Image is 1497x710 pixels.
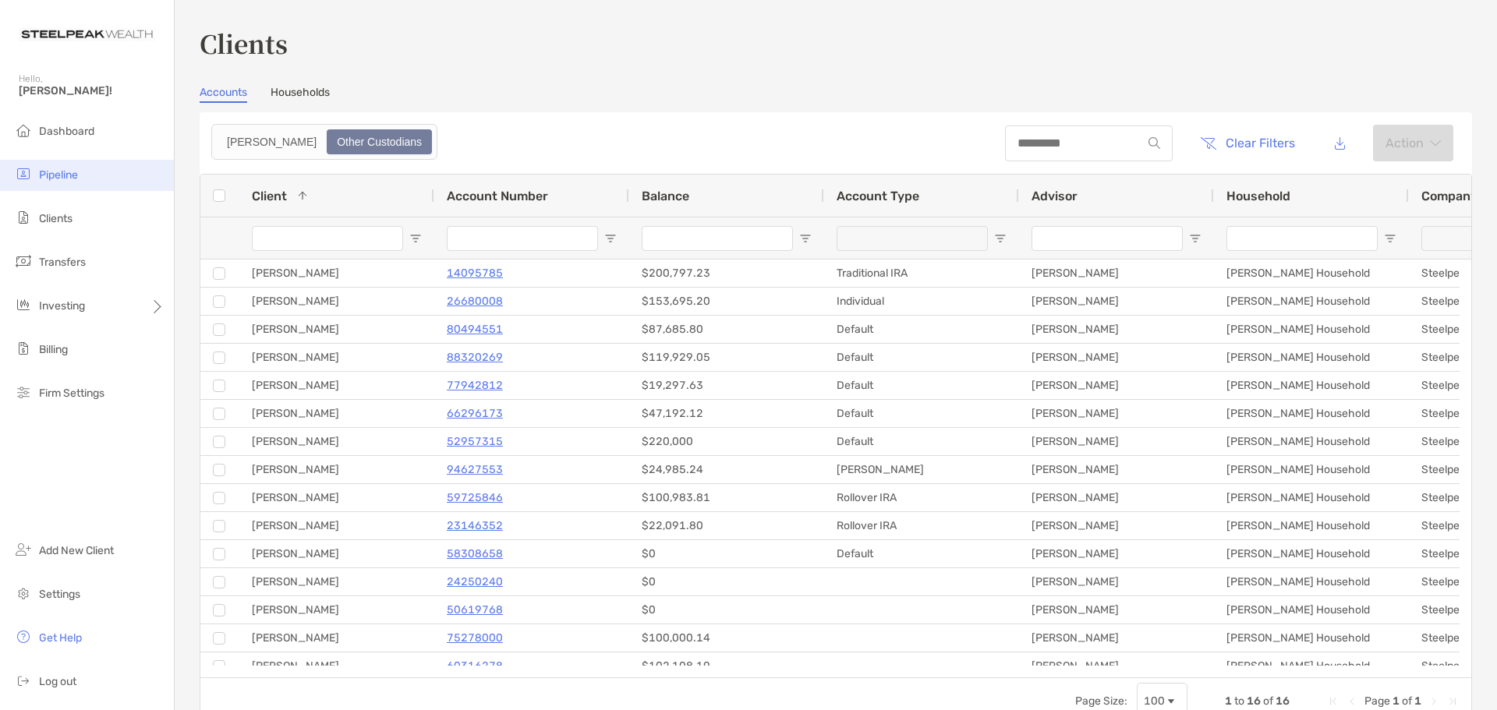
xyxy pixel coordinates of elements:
[629,540,824,567] div: $0
[1446,695,1459,708] div: Last Page
[39,544,114,557] span: Add New Client
[328,131,430,153] div: Other Custodians
[1327,695,1340,708] div: First Page
[1214,596,1409,623] div: [PERSON_NAME] Household
[1144,694,1165,708] div: 100
[1019,456,1214,483] div: [PERSON_NAME]
[642,189,689,203] span: Balance
[14,295,33,314] img: investing icon
[447,263,503,283] p: 14095785
[1214,652,1409,680] div: [PERSON_NAME] Household
[629,568,824,595] div: $0
[1402,694,1412,708] span: of
[824,288,1019,315] div: Individual
[39,675,76,688] span: Log out
[447,432,503,451] a: 52957315
[824,260,1019,287] div: Traditional IRA
[629,484,824,511] div: $100,983.81
[629,596,824,623] div: $0
[1384,232,1396,245] button: Open Filter Menu
[14,252,33,270] img: transfers icon
[39,299,85,313] span: Investing
[1276,694,1290,708] span: 16
[629,288,824,315] div: $153,695.20
[239,624,434,652] div: [PERSON_NAME]
[1214,260,1409,287] div: [PERSON_NAME] Household
[239,652,434,680] div: [PERSON_NAME]
[1214,428,1409,455] div: [PERSON_NAME] Household
[239,372,434,399] div: [PERSON_NAME]
[824,540,1019,567] div: Default
[1430,140,1441,147] img: arrow
[604,232,617,245] button: Open Filter Menu
[994,232,1007,245] button: Open Filter Menu
[1234,694,1244,708] span: to
[239,260,434,287] div: [PERSON_NAME]
[1214,316,1409,343] div: [PERSON_NAME] Household
[14,208,33,227] img: clients icon
[1414,694,1421,708] span: 1
[629,344,824,371] div: $119,929.05
[1214,344,1409,371] div: [PERSON_NAME] Household
[14,164,33,183] img: pipeline icon
[1019,596,1214,623] div: [PERSON_NAME]
[39,256,86,269] span: Transfers
[447,404,503,423] a: 66296173
[1189,232,1201,245] button: Open Filter Menu
[39,631,82,645] span: Get Help
[447,320,503,339] p: 80494551
[1019,652,1214,680] div: [PERSON_NAME]
[239,288,434,315] div: [PERSON_NAME]
[1346,695,1358,708] div: Previous Page
[14,383,33,401] img: firm-settings icon
[14,584,33,602] img: settings icon
[1214,540,1409,567] div: [PERSON_NAME] Household
[447,516,503,535] a: 23146352
[239,400,434,427] div: [PERSON_NAME]
[824,428,1019,455] div: Default
[1019,484,1214,511] div: [PERSON_NAME]
[447,656,503,676] p: 60316278
[1019,568,1214,595] div: [PERSON_NAME]
[39,387,104,400] span: Firm Settings
[1393,694,1400,708] span: 1
[1214,456,1409,483] div: [PERSON_NAME] Household
[239,344,434,371] div: [PERSON_NAME]
[239,428,434,455] div: [PERSON_NAME]
[39,125,94,138] span: Dashboard
[1019,372,1214,399] div: [PERSON_NAME]
[629,624,824,652] div: $100,000.14
[239,568,434,595] div: [PERSON_NAME]
[1019,400,1214,427] div: [PERSON_NAME]
[239,540,434,567] div: [PERSON_NAME]
[447,544,503,563] a: 58308658
[1364,694,1390,708] span: Page
[629,456,824,483] div: $24,985.24
[1421,189,1478,203] span: Company
[642,226,793,251] input: Balance Filter Input
[239,484,434,511] div: [PERSON_NAME]
[447,460,503,479] a: 94627553
[1019,624,1214,652] div: [PERSON_NAME]
[447,226,598,251] input: Account Number Filter Input
[1226,189,1290,203] span: Household
[1263,694,1273,708] span: of
[1214,568,1409,595] div: [PERSON_NAME] Household
[824,316,1019,343] div: Default
[39,343,68,356] span: Billing
[39,168,78,182] span: Pipeline
[1188,126,1307,161] button: Clear Filters
[14,671,33,690] img: logout icon
[629,512,824,539] div: $22,091.80
[1428,695,1440,708] div: Next Page
[824,456,1019,483] div: [PERSON_NAME]
[447,376,503,395] a: 77942812
[14,540,33,559] img: add_new_client icon
[1214,512,1409,539] div: [PERSON_NAME] Household
[19,6,155,62] img: Zoe Logo
[837,189,919,203] span: Account Type
[1214,372,1409,399] div: [PERSON_NAME] Household
[629,372,824,399] div: $19,297.63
